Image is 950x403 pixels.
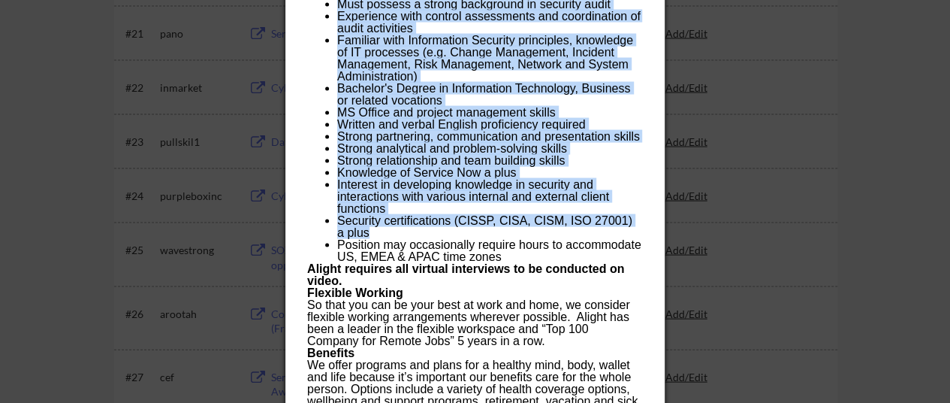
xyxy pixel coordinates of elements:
[337,131,642,143] li: Strong partnering, communication and presentation skills
[337,167,642,179] li: Knowledge of Service Now a plus
[337,107,642,119] li: MS Office and project management skills
[337,215,642,239] li: Security certifications (CISSP, CISA, CISM, ISO 27001) a plus
[337,35,642,83] li: Familiar with Information Security principles, knowledge of IT processes (e.g. Change Management,...
[307,298,630,347] span: So that you can be your best at work and home, we consider flexible working arrangements wherever...
[337,11,642,35] li: Experience with control assessments and coordination of audit activities
[307,347,354,359] b: Benefits
[337,83,642,107] li: Bachelor's Degree in Information Technology, Business or related vocations
[337,239,642,263] li: Position may occasionally require hours to accommodate US, EMEA & APAC time zones
[307,262,624,287] b: Alight requires all virtual interviews to be conducted on video.
[337,119,642,131] li: Written and verbal English proficiency required
[307,286,403,299] span: Flexible Working
[337,143,642,155] li: Strong analytical and problem-solving skills
[337,179,642,215] li: Interest in developing knowledge in security and interactions with various internal and external ...
[337,155,642,167] li: Strong relationship and team building skills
